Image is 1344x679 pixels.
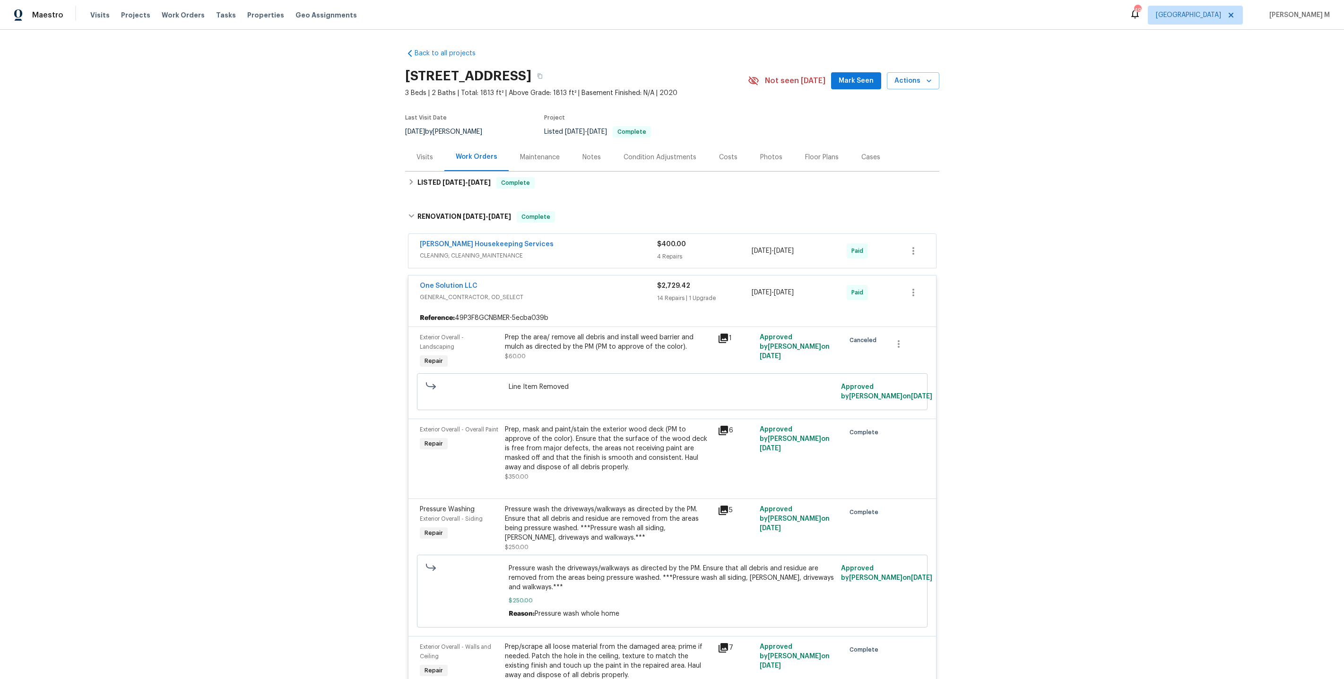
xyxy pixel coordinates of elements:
span: Exterior Overall - Overall Paint [420,427,498,432]
div: 49 [1134,6,1141,15]
span: Pressure wash whole home [535,610,619,617]
span: [DATE] [587,129,607,135]
span: Mark Seen [839,75,874,87]
span: Complete [850,645,882,654]
span: [DATE] [911,393,932,400]
div: Prep the area/ remove all debris and install weed barrier and mulch as directed by the PM (PM to ... [505,333,712,352]
span: Approved by [PERSON_NAME] on [760,506,830,532]
span: Listed [544,129,651,135]
span: [DATE] [760,662,781,669]
span: Not seen [DATE] [765,76,825,86]
span: [DATE] [911,575,932,581]
span: [DATE] [752,289,772,296]
div: 6 [718,425,754,436]
div: Photos [760,153,782,162]
span: Complete [850,428,882,437]
span: Work Orders [162,10,205,20]
span: Pressure Washing [420,506,475,513]
div: Visits [416,153,433,162]
a: One Solution LLC [420,283,477,289]
div: LISTED [DATE]-[DATE]Complete [405,172,939,194]
span: - [442,179,491,186]
span: $350.00 [505,474,529,480]
div: 1 [718,333,754,344]
span: - [752,288,794,297]
div: Cases [861,153,880,162]
div: Notes [582,153,601,162]
span: $250.00 [505,544,529,550]
div: 49P3F8GCNBMER-5ecba039b [408,309,936,327]
div: by [PERSON_NAME] [405,126,494,138]
span: [DATE] [565,129,585,135]
span: Approved by [PERSON_NAME] on [760,644,830,669]
span: - [752,246,794,256]
b: Reference: [420,313,455,323]
span: [DATE] [760,525,781,532]
div: Condition Adjustments [624,153,696,162]
span: Geo Assignments [295,10,357,20]
span: Reason: [509,610,535,617]
span: [DATE] [463,213,486,220]
span: [DATE] [774,248,794,254]
div: Prep, mask and paint/stain the exterior wood deck (PM to approve of the color). Ensure that the s... [505,425,712,472]
span: $2,729.42 [657,283,690,289]
span: $250.00 [509,596,835,605]
span: Pressure wash the driveways/walkways as directed by the PM. Ensure that all debris and residue ar... [509,564,835,592]
span: Repair [421,439,447,448]
span: GENERAL_CONTRACTOR, OD_SELECT [420,292,657,302]
div: 4 Repairs [657,252,752,261]
div: Maintenance [520,153,560,162]
span: Approved by [PERSON_NAME] on [760,334,830,360]
span: Maestro [32,10,63,20]
div: 14 Repairs | 1 Upgrade [657,293,752,303]
div: Pressure wash the driveways/walkways as directed by the PM. Ensure that all debris and residue ar... [505,505,712,542]
span: Project [544,115,565,120]
span: Approved by [PERSON_NAME] on [841,384,932,400]
button: Mark Seen [831,72,881,90]
span: [DATE] [774,289,794,296]
div: Costs [719,153,737,162]
span: Approved by [PERSON_NAME] on [760,426,830,452]
span: Repair [421,356,447,366]
span: Tasks [216,12,236,18]
span: Exterior Overall - Walls and Ceiling [420,644,491,659]
span: Paid [851,288,867,297]
span: Line Item Removed [509,382,835,392]
span: [DATE] [752,248,772,254]
span: Exterior Overall - Siding [420,516,483,522]
span: [GEOGRAPHIC_DATA] [1156,10,1221,20]
span: Complete [518,212,554,222]
span: Canceled [850,335,880,345]
span: - [565,129,607,135]
span: [DATE] [760,353,781,360]
span: Exterior Overall - Landscaping [420,335,464,350]
div: Floor Plans [805,153,839,162]
span: 3 Beds | 2 Baths | Total: 1813 ft² | Above Grade: 1813 ft² | Basement Finished: N/A | 2020 [405,88,748,98]
a: Back to all projects [405,49,496,58]
span: [DATE] [760,445,781,452]
span: Projects [121,10,150,20]
span: Paid [851,246,867,256]
span: Properties [247,10,284,20]
span: Repair [421,666,447,675]
span: [DATE] [468,179,491,186]
div: Work Orders [456,152,497,162]
h6: LISTED [417,177,491,189]
a: [PERSON_NAME] Housekeeping Services [420,241,554,248]
span: [DATE] [405,129,425,135]
button: Actions [887,72,939,90]
span: - [463,213,511,220]
span: [PERSON_NAME] M [1266,10,1330,20]
h2: [STREET_ADDRESS] [405,71,531,81]
span: CLEANING, CLEANING_MAINTENANCE [420,251,657,260]
span: Visits [90,10,110,20]
span: Approved by [PERSON_NAME] on [841,565,932,581]
span: Complete [850,507,882,517]
div: 5 [718,505,754,516]
span: Complete [497,178,534,188]
span: [DATE] [442,179,465,186]
span: [DATE] [488,213,511,220]
span: $60.00 [505,353,526,359]
span: $400.00 [657,241,686,248]
span: Last Visit Date [405,115,447,120]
